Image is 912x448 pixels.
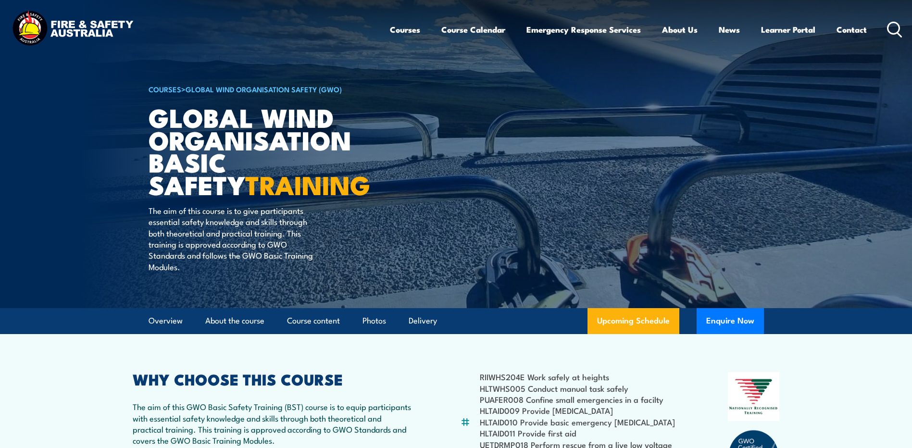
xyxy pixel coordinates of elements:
[149,205,324,272] p: The aim of this course is to give participants essential safety knowledge and skills through both...
[697,308,764,334] button: Enquire Now
[390,17,420,42] a: Courses
[480,416,681,427] li: HLTAID010 Provide basic emergency [MEDICAL_DATA]
[441,17,505,42] a: Course Calendar
[133,401,413,446] p: The aim of this GWO Basic Safety Training (BST) course is to equip participants with essential sa...
[205,308,264,334] a: About the course
[480,427,681,438] li: HLTAID011 Provide first aid
[587,308,679,334] a: Upcoming Schedule
[728,372,780,421] img: Nationally Recognised Training logo.
[837,17,867,42] a: Contact
[133,372,413,386] h2: WHY CHOOSE THIS COURSE
[186,84,342,94] a: Global Wind Organisation Safety (GWO)
[526,17,641,42] a: Emergency Response Services
[409,308,437,334] a: Delivery
[480,405,681,416] li: HLTAID009 Provide [MEDICAL_DATA]
[287,308,340,334] a: Course content
[480,383,681,394] li: HLTWHS005 Conduct manual task safely
[480,371,681,382] li: RIIWHS204E Work safely at heights
[662,17,698,42] a: About Us
[245,164,370,204] strong: TRAINING
[761,17,815,42] a: Learner Portal
[719,17,740,42] a: News
[362,308,386,334] a: Photos
[149,106,386,196] h1: Global Wind Organisation Basic Safety
[480,394,681,405] li: PUAFER008 Confine small emergencies in a facilty
[149,83,386,95] h6: >
[149,308,183,334] a: Overview
[149,84,181,94] a: COURSES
